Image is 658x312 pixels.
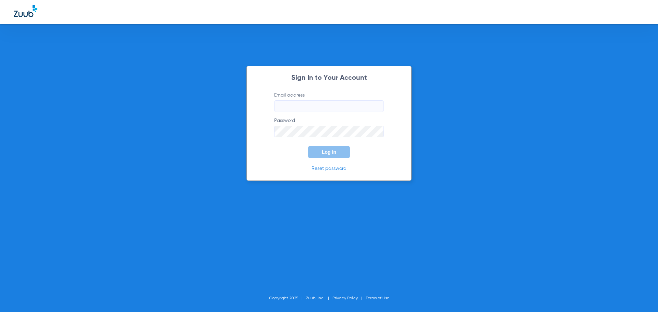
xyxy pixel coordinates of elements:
span: Log In [322,149,336,155]
a: Terms of Use [366,296,389,300]
label: Password [274,117,384,137]
a: Privacy Policy [332,296,358,300]
li: Copyright 2025 [269,295,306,302]
iframe: Chat Widget [624,279,658,312]
input: Password [274,126,384,137]
li: Zuub, Inc. [306,295,332,302]
h2: Sign In to Your Account [264,75,394,82]
button: Log In [308,146,350,158]
img: Zuub Logo [14,5,37,17]
a: Reset password [312,166,346,171]
label: Email address [274,92,384,112]
input: Email address [274,100,384,112]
